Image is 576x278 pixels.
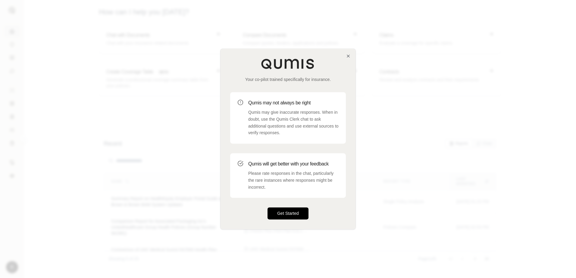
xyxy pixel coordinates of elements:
[268,208,308,220] button: Get Started
[248,99,339,107] h3: Qumis may not always be right
[248,160,339,168] h3: Qumis will get better with your feedback
[230,76,346,82] p: Your co-pilot trained specifically for insurance.
[261,58,315,69] img: Qumis Logo
[248,109,339,136] p: Qumis may give inaccurate responses. When in doubt, use the Qumis Clerk chat to ask additional qu...
[248,170,339,190] p: Please rate responses in the chat, particularly the rare instances where responses might be incor...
